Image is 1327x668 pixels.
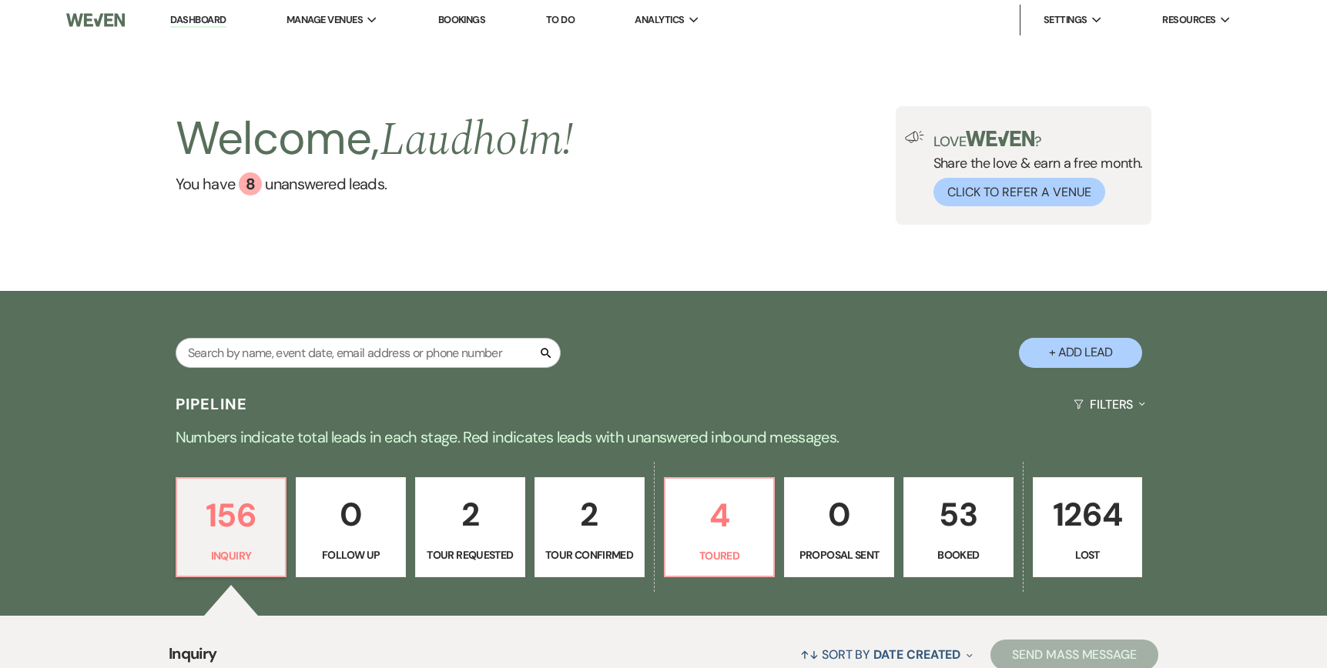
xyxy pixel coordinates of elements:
[924,131,1143,206] div: Share the love & earn a free month.
[66,4,125,36] img: Weven Logo
[176,172,574,195] a: You have 8 unanswered leads.
[664,477,776,577] a: 4Toured
[380,105,574,175] span: Laudholm !
[306,489,396,540] p: 0
[913,489,1004,540] p: 53
[176,106,574,172] h2: Welcome,
[239,172,262,195] div: 8
[176,393,248,415] h3: Pipeline
[635,12,684,28] span: Analytics
[545,546,635,563] p: Tour Confirmed
[1044,12,1087,28] span: Settings
[545,489,635,540] p: 2
[415,477,525,577] a: 2Tour Requested
[186,547,276,564] p: Inquiry
[913,546,1004,563] p: Booked
[1162,12,1215,28] span: Resources
[873,646,960,663] span: Date Created
[903,477,1014,577] a: 53Booked
[176,477,287,577] a: 156Inquiry
[933,178,1105,206] button: Click to Refer a Venue
[1043,489,1133,540] p: 1264
[794,489,884,540] p: 0
[534,477,645,577] a: 2Tour Confirmed
[170,13,226,28] a: Dashboard
[1019,338,1142,368] button: + Add Lead
[109,425,1218,449] p: Numbers indicate total leads in each stage. Red indicates leads with unanswered inbound messages.
[425,489,515,540] p: 2
[176,338,561,368] input: Search by name, event date, email address or phone number
[306,546,396,563] p: Follow Up
[675,547,765,564] p: Toured
[425,546,515,563] p: Tour Requested
[675,489,765,541] p: 4
[800,646,819,663] span: ↑↓
[1067,384,1151,425] button: Filters
[784,477,894,577] a: 0Proposal Sent
[1043,546,1133,563] p: Lost
[287,12,363,28] span: Manage Venues
[1033,477,1143,577] a: 1264Lost
[296,477,406,577] a: 0Follow Up
[966,131,1034,146] img: weven-logo-green.svg
[438,13,486,26] a: Bookings
[933,131,1143,149] p: Love ?
[546,13,575,26] a: To Do
[794,546,884,563] p: Proposal Sent
[186,489,276,541] p: 156
[905,131,924,143] img: loud-speaker-illustration.svg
